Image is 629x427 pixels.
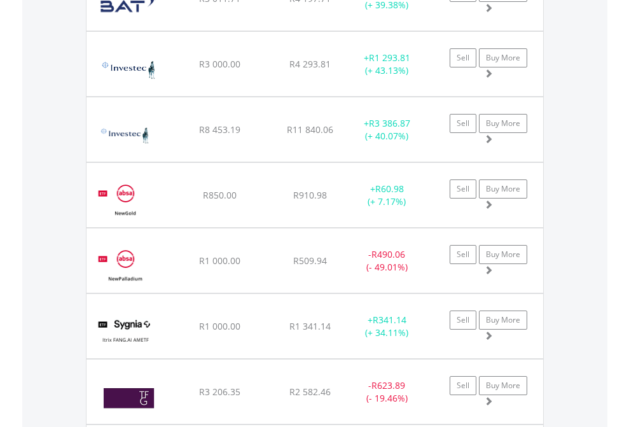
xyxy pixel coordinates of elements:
a: Sell [450,376,476,395]
img: EQU.ZA.INL.png [93,113,157,158]
span: R3 000.00 [199,58,240,70]
a: Buy More [479,376,527,395]
div: + (+ 43.13%) [347,52,427,77]
span: R3 386.87 [369,117,410,129]
span: R341.14 [373,314,406,326]
span: R1 000.00 [199,255,240,267]
img: EQU.ZA.SYFANG.png [93,310,157,355]
a: Sell [450,48,476,67]
span: R4 293.81 [289,58,331,70]
span: R11 840.06 [287,123,333,136]
div: + (+ 40.07%) [347,117,427,143]
a: Buy More [479,48,527,67]
div: + (+ 7.17%) [347,183,427,208]
span: R623.89 [371,379,405,391]
img: EQU.ZA.NGPLD.png [93,244,157,290]
a: Sell [450,179,476,199]
img: EQU.ZA.GSDIIA.png [93,48,165,93]
a: Sell [450,311,476,330]
div: + (+ 34.11%) [347,314,427,339]
div: - (- 19.46%) [347,379,427,405]
span: R1 341.14 [289,320,331,332]
a: Buy More [479,114,527,133]
a: Buy More [479,179,527,199]
img: EQU.ZA.GLD.png [93,179,157,224]
a: Sell [450,245,476,264]
span: R1 293.81 [369,52,410,64]
span: R60.98 [375,183,404,195]
span: R3 206.35 [199,386,240,398]
span: R490.06 [371,248,405,260]
span: R2 582.46 [289,386,331,398]
span: R8 453.19 [199,123,240,136]
span: R1 000.00 [199,320,240,332]
div: - (- 49.01%) [347,248,427,274]
a: Buy More [479,311,527,330]
a: Sell [450,114,476,133]
span: R910.98 [293,189,327,201]
a: Buy More [479,245,527,264]
img: EQU.ZA.TFG.png [93,375,165,421]
span: R850.00 [203,189,237,201]
span: R509.94 [293,255,327,267]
